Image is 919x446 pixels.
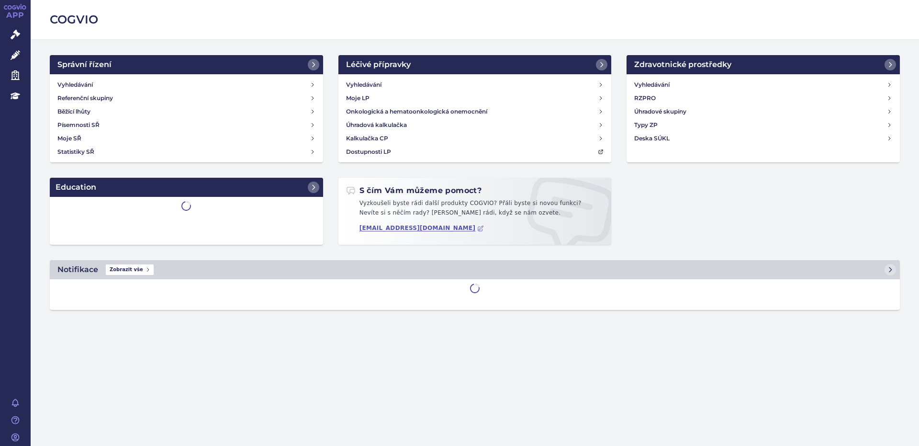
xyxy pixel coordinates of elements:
a: [EMAIL_ADDRESS][DOMAIN_NAME] [359,225,484,232]
h4: Úhradová kalkulačka [346,120,407,130]
h4: RZPRO [634,93,656,103]
h4: Vyhledávání [346,80,381,90]
a: Moje SŘ [54,132,319,145]
a: Deska SÚKL [630,132,896,145]
a: Referenční skupiny [54,91,319,105]
h4: Statistiky SŘ [57,147,94,157]
a: Statistiky SŘ [54,145,319,159]
a: Onkologická a hematoonkologická onemocnění [342,105,608,118]
h4: Dostupnosti LP [346,147,391,157]
a: Správní řízení [50,55,323,74]
h4: Úhradové skupiny [634,107,686,116]
a: Úhradové skupiny [630,105,896,118]
h4: Referenční skupiny [57,93,113,103]
h4: Moje SŘ [57,134,81,143]
h2: Léčivé přípravky [346,59,411,70]
a: Vyhledávání [630,78,896,91]
h2: Notifikace [57,264,98,275]
h2: Education [56,182,96,193]
h4: Moje LP [346,93,370,103]
a: NotifikaceZobrazit vše [50,260,900,279]
h4: Deska SÚKL [634,134,670,143]
h2: S čím Vám můžeme pomoct? [346,185,482,196]
h4: Vyhledávání [634,80,670,90]
h4: Běžící lhůty [57,107,90,116]
a: Písemnosti SŘ [54,118,319,132]
h2: Zdravotnické prostředky [634,59,731,70]
a: Kalkulačka CP [342,132,608,145]
a: RZPRO [630,91,896,105]
h4: Písemnosti SŘ [57,120,100,130]
a: Léčivé přípravky [338,55,612,74]
span: Zobrazit vše [106,264,154,275]
a: Úhradová kalkulačka [342,118,608,132]
h2: Správní řízení [57,59,112,70]
a: Běžící lhůty [54,105,319,118]
a: Zdravotnické prostředky [627,55,900,74]
a: Typy ZP [630,118,896,132]
a: Dostupnosti LP [342,145,608,159]
h4: Vyhledávání [57,80,93,90]
h4: Kalkulačka CP [346,134,388,143]
a: Vyhledávání [54,78,319,91]
h4: Onkologická a hematoonkologická onemocnění [346,107,487,116]
p: Vyzkoušeli byste rádi další produkty COGVIO? Přáli byste si novou funkci? Nevíte si s něčím rady?... [346,199,604,221]
h4: Typy ZP [634,120,658,130]
a: Vyhledávání [342,78,608,91]
a: Education [50,178,323,197]
h2: COGVIO [50,11,900,28]
a: Moje LP [342,91,608,105]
